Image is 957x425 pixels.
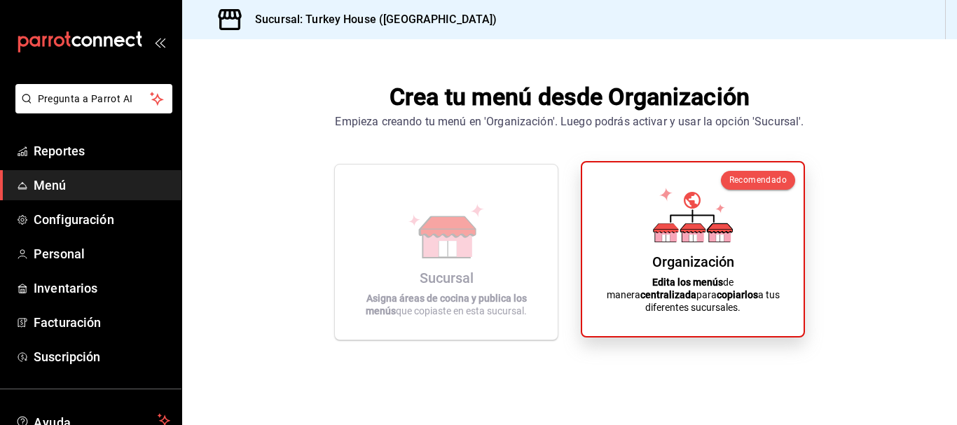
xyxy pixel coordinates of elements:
p: que copiaste en esta sucursal. [352,292,541,317]
span: Reportes [34,141,170,160]
span: Menú [34,176,170,195]
span: Recomendado [729,175,787,185]
div: Sucursal [420,270,474,286]
span: Pregunta a Parrot AI [38,92,151,106]
span: Personal [34,244,170,263]
span: Configuración [34,210,170,229]
span: Facturación [34,313,170,332]
span: Inventarios [34,279,170,298]
h1: Crea tu menú desde Organización [335,80,804,113]
button: Pregunta a Parrot AI [15,84,172,113]
a: Pregunta a Parrot AI [10,102,172,116]
strong: centralizada [640,289,696,300]
div: Empieza creando tu menú en 'Organización'. Luego podrás activar y usar la opción 'Sucursal'. [335,113,804,130]
strong: Edita los menús [652,277,723,288]
h3: Sucursal: Turkey House ([GEOGRAPHIC_DATA]) [244,11,497,28]
strong: Asigna áreas de cocina y publica los menús [366,293,527,316]
span: Suscripción [34,347,170,366]
div: Organización [652,253,734,270]
p: de manera para a tus diferentes sucursales. [599,276,787,314]
strong: copiarlos [717,289,758,300]
button: open_drawer_menu [154,36,165,48]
